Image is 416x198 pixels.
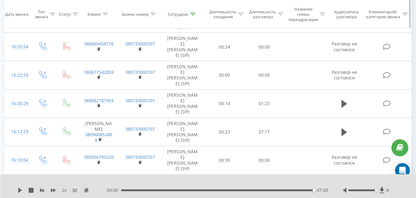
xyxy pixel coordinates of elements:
[160,118,205,146] td: [PERSON_NAME] [PERSON_NAME] (SIP)
[168,12,188,17] div: Сотрудник
[125,154,155,160] a: 380733000707
[332,41,357,52] span: Разговор не состоялся
[11,69,24,81] div: 16:22:59
[244,33,284,61] td: 00:00
[11,41,24,53] div: 16:25:54
[209,9,236,19] div: Длительность ожидания
[78,118,119,146] td: [PERSON_NAME]
[160,33,205,61] td: [PERSON_NAME] [PERSON_NAME] (SIP)
[313,189,315,192] div: Accessibility label
[365,9,401,19] div: Комментарий/категория звонка
[85,132,112,143] a: 380960852408
[11,154,24,166] div: 16:10:04
[125,41,155,47] a: 380733000707
[244,146,284,175] td: 00:00
[332,154,357,166] span: Разговор не состоялся
[125,69,155,75] a: 380733000707
[84,98,114,103] a: 380682187993
[84,41,114,47] a: 380669458776
[244,118,284,146] td: 07:17
[205,33,244,61] td: 00:24
[289,6,318,22] div: Название схемы переадресации
[395,163,410,178] div: Open Intercom Messenger
[160,89,205,118] td: [PERSON_NAME] [PERSON_NAME] (SIP)
[249,9,276,19] div: Длительность разговора
[375,189,378,192] div: Accessibility label
[5,12,28,17] div: Дата звонка
[11,126,24,138] div: 16:12:29
[122,12,149,17] div: Бизнес номер
[244,61,284,90] td: 00:00
[35,9,48,19] div: Тип звонка
[244,89,284,118] td: 01:23
[107,187,121,193] span: 00:00
[11,98,24,110] div: 16:20:29
[205,89,244,118] td: 00:14
[84,69,114,75] a: 380677542059
[331,9,362,19] div: Аудиозапись разговора
[125,126,155,132] a: 380733000707
[160,146,205,175] td: [PERSON_NAME] [PERSON_NAME] (SIP)
[205,61,244,90] td: 00:09
[125,98,155,103] a: 380733000707
[160,61,205,90] td: [PERSON_NAME] [PERSON_NAME] (SIP)
[205,146,244,175] td: 00:39
[205,118,244,146] td: 00:23
[84,154,114,160] a: 380936793220
[332,69,357,81] span: Разговор не состоялся
[87,12,101,17] div: Клиент
[59,12,71,17] div: Статус
[317,187,328,193] span: 07:08
[62,187,67,193] span: 2 x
